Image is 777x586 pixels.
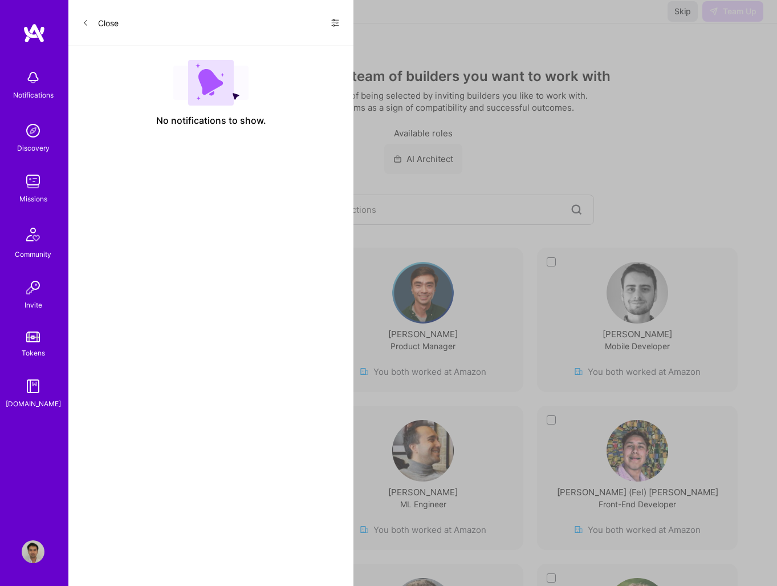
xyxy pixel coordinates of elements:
[173,60,249,106] img: empty
[22,347,45,359] div: Tokens
[17,142,50,154] div: Discovery
[26,332,40,342] img: tokens
[22,276,44,299] img: Invite
[19,221,47,248] img: Community
[19,193,47,205] div: Missions
[156,115,266,127] span: No notifications to show.
[25,299,42,311] div: Invite
[23,23,46,43] img: logo
[22,170,44,193] img: teamwork
[15,248,51,260] div: Community
[22,375,44,398] img: guide book
[82,14,119,32] button: Close
[19,540,47,563] a: User Avatar
[22,540,44,563] img: User Avatar
[6,398,61,410] div: [DOMAIN_NAME]
[22,119,44,142] img: discovery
